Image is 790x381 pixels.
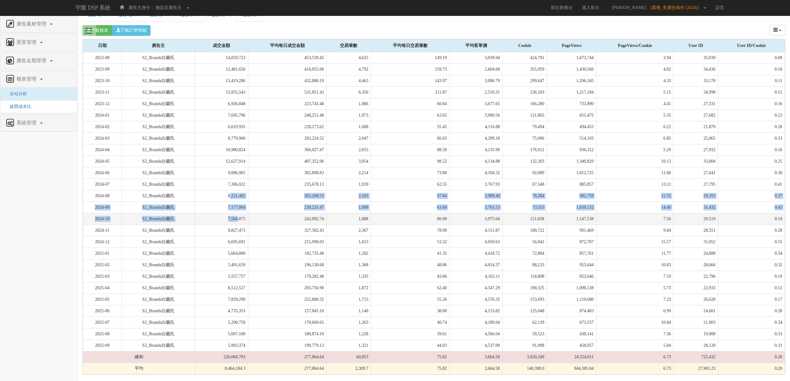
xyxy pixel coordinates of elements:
td: 283,224.52 [248,132,327,144]
span: 報表管理 [15,76,39,81]
td: 2,367 [327,225,371,236]
td: 248,251.48 [248,109,327,121]
td: 0.37 [718,190,785,202]
td: 53.32 [371,236,450,248]
td: 4.33 [596,75,674,86]
td: 159.73 [371,63,450,75]
td: 11.00 [596,167,674,179]
td: 514,103 [547,132,597,144]
td: 88,233 [503,259,547,271]
td: 2025-04 [83,282,122,294]
td: 424,791 [503,52,547,64]
td: 9.84 [596,225,674,236]
td: 991,469 [547,225,597,236]
td: 4,463 [327,75,371,86]
td: 2023-12 [83,98,122,109]
td: 1,147,538 [547,213,597,225]
td: 6,936,048 [195,98,248,109]
button: Close [135,12,139,19]
td: 27,641 [674,167,718,179]
td: 43.06 [371,271,450,282]
td: 1,939 [327,179,371,190]
td: 151,838 [503,213,547,225]
td: S2_Brands白蘭氏 [122,63,195,75]
button: Close [197,12,201,19]
td: 2,604.68 [449,63,502,75]
td: 2025-05 [83,294,122,305]
td: 215,990.03 [248,236,327,248]
td: 2024-05 [83,156,122,167]
td: 0.41 [718,179,785,190]
td: 48.86 [371,259,450,271]
td: 66.03 [371,132,450,144]
td: 3,900.56 [449,109,502,121]
td: 100,722 [503,225,547,236]
td: 6,695,691 [195,236,248,248]
td: 121,865 [503,109,547,121]
span: 受眾管理 [15,39,39,45]
td: 4,418.72 [449,248,502,259]
td: 2024-09 [83,202,122,213]
span: 無設定廣告主 [156,5,182,10]
td: 28,666 [674,259,718,271]
td: 12.55 [596,190,674,202]
td: 166,280 [503,98,547,109]
td: 4,050.63 [449,236,502,248]
td: 1,886 [327,98,371,109]
td: 1,973 [327,109,371,121]
td: 2023-09 [83,63,122,75]
td: 55.26 [371,294,450,305]
td: 2024-04 [83,144,122,156]
td: 7,839,290 [195,294,248,305]
td: 453,539.45 [248,52,327,64]
td: 982,759 [547,190,597,202]
td: 2025-01 [83,248,122,259]
td: 6.85 [596,132,674,144]
td: 176,912 [503,144,547,156]
td: 118,808 [503,271,547,282]
td: S2_Brands白蘭氏 [122,109,195,121]
td: 2024-10 [83,213,122,225]
td: 211.87 [371,86,450,98]
td: 3,761.53 [449,202,502,213]
td: 1,653 [327,236,371,248]
td: 62.40 [371,282,450,294]
td: 2,103 [327,190,371,202]
td: 0.15 [718,86,785,98]
td: 4,289.18 [449,132,502,144]
td: 78.90 [371,225,450,236]
div: 平均每日成交金額 [248,39,327,52]
td: 955,644 [547,259,597,271]
td: 60.90 [371,213,450,225]
td: 2024-07 [83,179,122,190]
span: 全站分析 [5,91,27,96]
td: 179,282.48 [248,271,327,282]
td: 4,104.32 [449,167,502,179]
div: User ID [674,39,718,52]
td: 283,750.90 [248,282,327,294]
td: 22,933 [674,282,718,294]
td: 265,208.55 [248,190,327,202]
td: S2_Brands白蘭氏 [122,225,195,236]
td: 416,055.00 [248,63,327,75]
td: 9,086,965 [195,167,248,179]
td: 0.28 [718,121,785,132]
td: 1,335 [327,271,371,282]
td: 63.65 [371,109,450,121]
td: 3.94 [596,52,674,64]
td: 196,130.68 [248,259,327,271]
td: 27,331 [674,98,718,109]
td: 0.08 [718,52,785,64]
td: 31,052 [674,236,718,248]
td: 73.80 [371,167,450,179]
td: S2_Brands白蘭氏 [122,98,195,109]
td: 62.55 [371,179,450,190]
td: 11.77 [596,248,674,259]
div: 廣告主 [122,39,195,52]
td: 2023-11 [83,86,122,98]
td: 1,090,138 [547,282,597,294]
td: 239,233.47 [248,202,327,213]
td: 5.15 [596,86,674,98]
td: 4,014.37 [449,259,502,271]
td: 2023-10 [83,75,122,86]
